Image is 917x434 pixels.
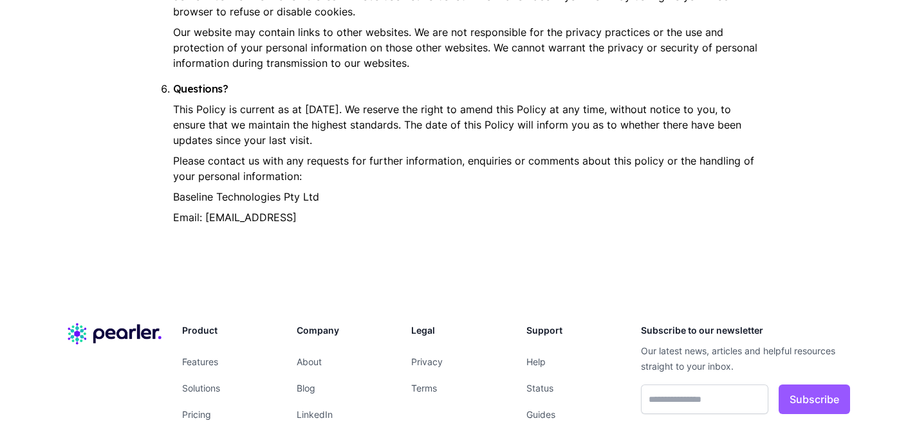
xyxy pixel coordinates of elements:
[173,81,760,96] h4: Questions?
[182,323,276,338] h3: Product
[641,323,850,338] h3: Subscribe to our newsletter
[526,356,546,367] a: Help
[779,384,850,414] button: Subscribe
[641,343,850,374] p: Our latest news, articles and helpful resources straight to your inbox.
[173,153,760,184] p: Please contact us with any requests for further information, enquiries or comments about this pol...
[173,189,760,204] p: Baseline Technologies Pty Ltd
[173,24,760,71] p: Our website may contain links to other websites. We are not responsible for the privacy practices...
[526,383,553,393] a: Status
[297,383,315,393] a: Blog
[526,323,620,338] h3: Support
[411,323,505,338] h3: Legal
[297,356,322,367] a: About
[526,409,555,420] a: Guides
[182,383,220,393] a: Solutions
[182,356,218,367] a: Features
[297,323,391,338] h3: Company
[411,383,437,393] a: Terms
[297,409,333,420] a: LinkedIn
[68,323,162,345] img: Company name
[182,409,211,420] a: Pricing
[173,210,760,225] p: Email: [EMAIL_ADDRESS]
[173,102,760,148] p: This Policy is current as at [DATE]. We reserve the right to amend this Policy at any time, witho...
[411,356,443,367] a: Privacy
